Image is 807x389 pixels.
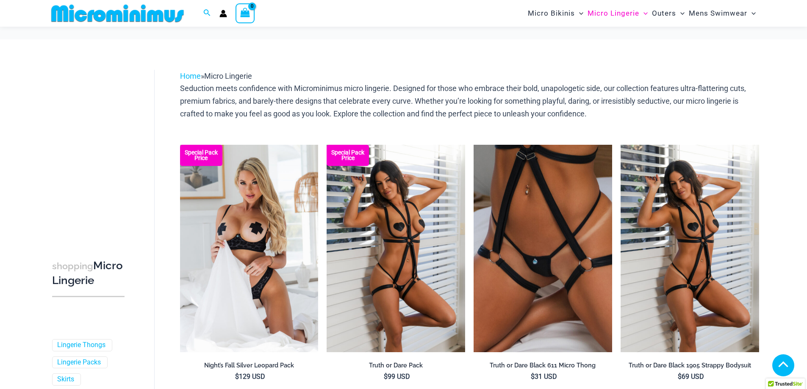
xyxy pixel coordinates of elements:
p: Seduction meets confidence with Microminimus micro lingerie. Designed for those who embrace their... [180,82,759,120]
span: $ [531,372,535,381]
span: Menu Toggle [747,3,756,24]
a: Micro LingerieMenu ToggleMenu Toggle [585,3,650,24]
span: $ [384,372,388,381]
a: Lingerie Thongs [57,341,105,350]
span: $ [678,372,682,381]
h2: Truth or Dare Black 611 Micro Thong [474,361,612,370]
bdi: 129 USD [235,372,265,381]
a: Truth or Dare Black 1905 Bodysuit 611 Micro 07Truth or Dare Black 1905 Bodysuit 611 Micro 05Truth... [621,145,759,352]
span: Outers [652,3,676,24]
img: Nights Fall Silver Leopard 1036 Bra 6046 Thong 09v2 [180,145,319,352]
bdi: 31 USD [531,372,557,381]
img: Truth or Dare Black Micro 02 [474,145,612,352]
span: Micro Lingerie [204,72,252,80]
a: Truth or Dare Black 1905 Strappy Bodysuit [621,361,759,372]
a: Mens SwimwearMenu ToggleMenu Toggle [687,3,758,24]
h3: Micro Lingerie [52,259,125,288]
a: Lingerie Packs [57,358,101,367]
img: Truth or Dare Black 1905 Bodysuit 611 Micro 07 [621,145,759,352]
a: OutersMenu ToggleMenu Toggle [650,3,687,24]
span: » [180,72,252,80]
a: Truth or Dare Black Micro 02Truth or Dare Black 1905 Bodysuit 611 Micro 12Truth or Dare Black 190... [474,145,612,352]
a: Home [180,72,201,80]
nav: Site Navigation [524,1,760,25]
a: Search icon link [203,8,211,19]
a: Truth or Dare Black 611 Micro Thong [474,361,612,372]
a: Skirts [57,375,74,384]
span: Menu Toggle [639,3,648,24]
b: Special Pack Price [180,150,222,161]
img: MM SHOP LOGO FLAT [48,4,187,23]
h2: Truth or Dare Black 1905 Strappy Bodysuit [621,361,759,370]
h2: Night’s Fall Silver Leopard Pack [180,361,319,370]
span: Menu Toggle [676,3,685,24]
bdi: 69 USD [678,372,704,381]
a: Truth or Dare Black 1905 Bodysuit 611 Micro 07 Truth or Dare Black 1905 Bodysuit 611 Micro 06Trut... [327,145,465,352]
a: Nights Fall Silver Leopard 1036 Bra 6046 Thong 09v2 Nights Fall Silver Leopard 1036 Bra 6046 Thon... [180,145,319,352]
span: Mens Swimwear [689,3,747,24]
span: Menu Toggle [575,3,583,24]
h2: Truth or Dare Pack [327,361,465,370]
bdi: 99 USD [384,372,410,381]
a: Micro BikinisMenu ToggleMenu Toggle [526,3,585,24]
a: Account icon link [219,10,227,17]
b: Special Pack Price [327,150,369,161]
img: Truth or Dare Black 1905 Bodysuit 611 Micro 07 [327,145,465,352]
iframe: TrustedSite Certified [52,63,128,232]
span: shopping [52,261,93,271]
a: Night’s Fall Silver Leopard Pack [180,361,319,372]
span: Micro Bikinis [528,3,575,24]
span: $ [235,372,239,381]
a: View Shopping Cart, empty [236,3,255,23]
a: Truth or Dare Pack [327,361,465,372]
span: Micro Lingerie [588,3,639,24]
